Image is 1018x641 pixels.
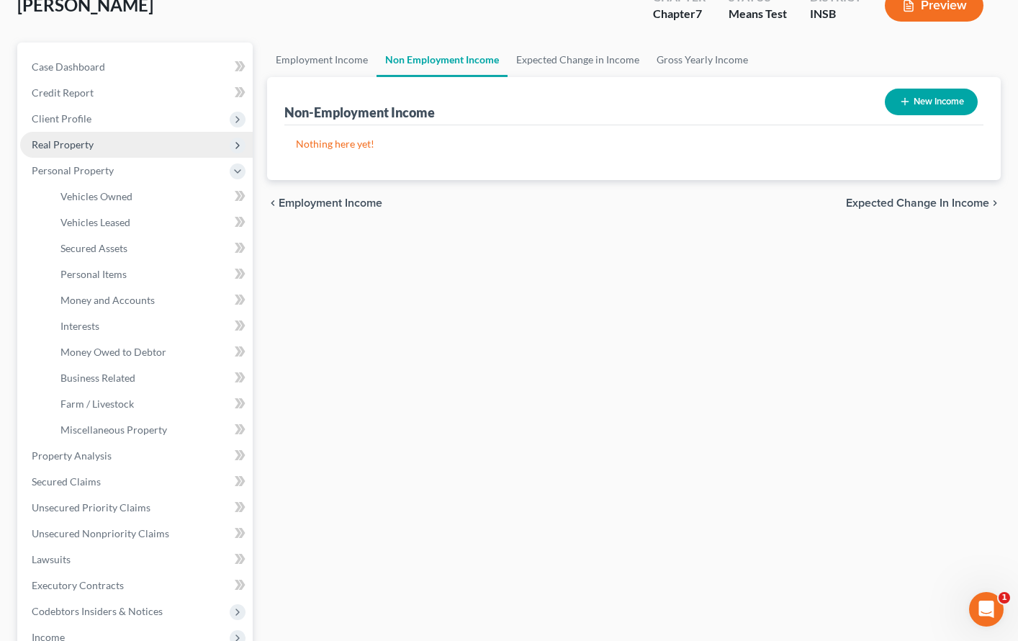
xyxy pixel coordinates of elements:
[20,443,253,469] a: Property Analysis
[267,197,382,209] button: chevron_left Employment Income
[60,346,166,358] span: Money Owed to Debtor
[60,268,127,280] span: Personal Items
[846,197,989,209] span: Expected Change in Income
[60,423,167,436] span: Miscellaneous Property
[32,112,91,125] span: Client Profile
[60,216,130,228] span: Vehicles Leased
[969,592,1004,627] iframe: Intercom live chat
[32,527,169,539] span: Unsecured Nonpriority Claims
[60,372,135,384] span: Business Related
[32,501,150,514] span: Unsecured Priority Claims
[60,320,99,332] span: Interests
[20,469,253,495] a: Secured Claims
[49,287,253,313] a: Money and Accounts
[648,42,757,77] a: Gross Yearly Income
[729,6,787,22] div: Means Test
[49,417,253,443] a: Miscellaneous Property
[846,197,1001,209] button: Expected Change in Income chevron_right
[60,190,132,202] span: Vehicles Owned
[653,6,706,22] div: Chapter
[377,42,508,77] a: Non Employment Income
[20,80,253,106] a: Credit Report
[284,104,435,121] div: Non-Employment Income
[695,6,702,20] span: 7
[20,547,253,573] a: Lawsuits
[20,495,253,521] a: Unsecured Priority Claims
[267,42,377,77] a: Employment Income
[32,579,124,591] span: Executory Contracts
[32,60,105,73] span: Case Dashboard
[20,573,253,599] a: Executory Contracts
[49,339,253,365] a: Money Owed to Debtor
[49,184,253,210] a: Vehicles Owned
[267,197,279,209] i: chevron_left
[49,391,253,417] a: Farm / Livestock
[810,6,862,22] div: INSB
[32,138,94,151] span: Real Property
[60,398,134,410] span: Farm / Livestock
[508,42,648,77] a: Expected Change in Income
[885,89,978,115] button: New Income
[49,313,253,339] a: Interests
[20,54,253,80] a: Case Dashboard
[32,605,163,617] span: Codebtors Insiders & Notices
[32,449,112,462] span: Property Analysis
[32,553,71,565] span: Lawsuits
[20,521,253,547] a: Unsecured Nonpriority Claims
[32,86,94,99] span: Credit Report
[32,164,114,176] span: Personal Property
[49,261,253,287] a: Personal Items
[60,294,155,306] span: Money and Accounts
[989,197,1001,209] i: chevron_right
[49,210,253,236] a: Vehicles Leased
[49,236,253,261] a: Secured Assets
[60,242,127,254] span: Secured Assets
[49,365,253,391] a: Business Related
[32,475,101,488] span: Secured Claims
[279,197,382,209] span: Employment Income
[999,592,1010,604] span: 1
[296,137,973,151] p: Nothing here yet!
